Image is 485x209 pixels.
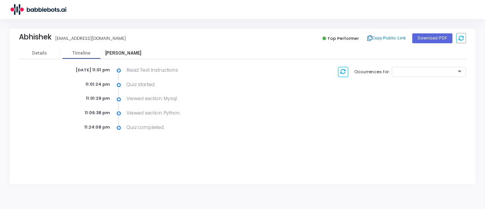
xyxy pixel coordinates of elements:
[19,124,117,130] div: 11:24:08 pm
[19,33,52,41] div: Abhishek
[9,2,66,17] img: logo
[122,81,262,88] div: Quiz started.
[122,124,262,131] div: Quiz completed.
[55,35,126,42] div: [EMAIL_ADDRESS][DOMAIN_NAME]
[327,35,359,41] span: Top Performer
[412,33,452,43] button: Download PDF
[32,50,47,56] div: Details
[19,81,117,88] div: 11:01:24 pm
[19,67,117,73] div: [DATE] 11:01 pm
[19,95,117,102] div: 11:01:29 pm
[122,67,262,74] div: Read Test Instructions
[122,95,262,102] div: Viewed section: Mysql.
[122,110,262,116] div: Viewed section: Python.
[354,69,390,75] label: Occurrences for:
[365,33,408,44] button: Copy Public Link
[19,110,117,116] div: 11:06:38 pm
[102,50,144,56] div: [PERSON_NAME]
[72,50,91,56] div: Timeline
